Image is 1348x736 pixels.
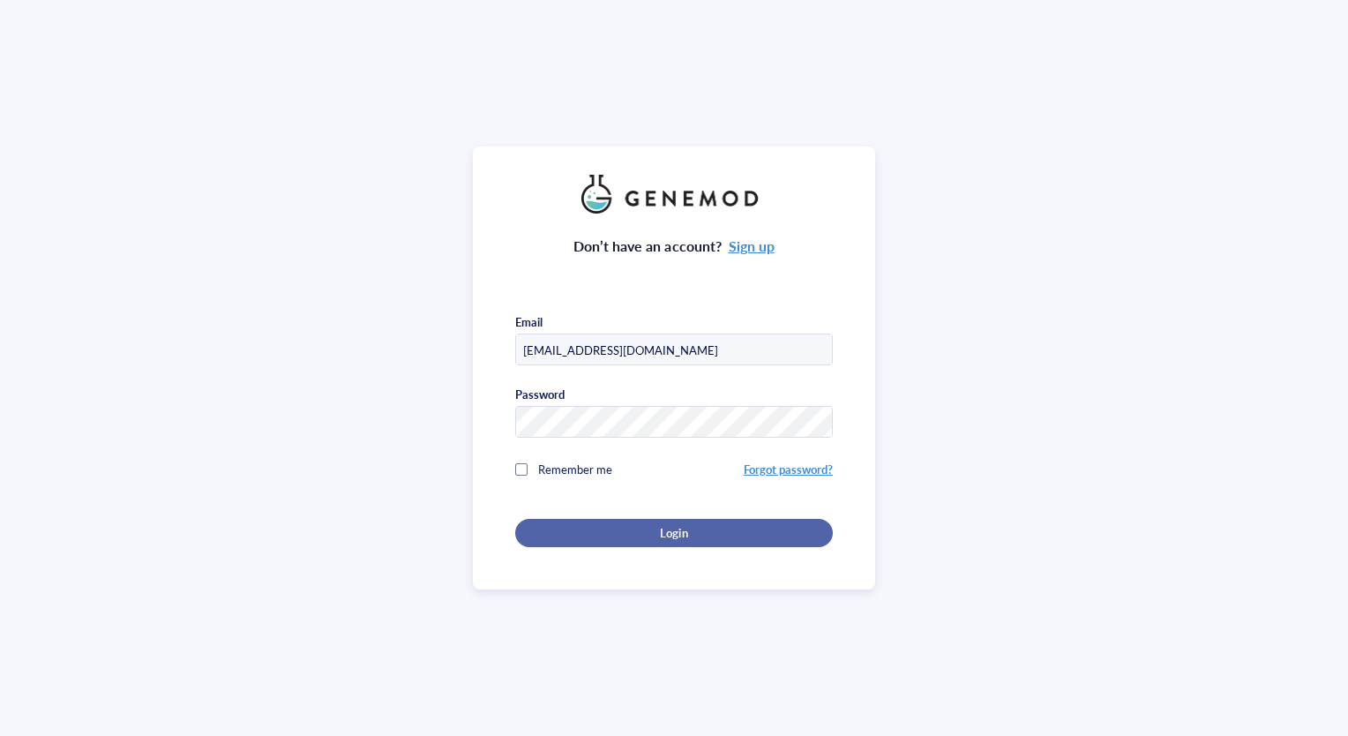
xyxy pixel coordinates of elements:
[660,525,687,541] span: Login
[538,461,612,477] span: Remember me
[573,235,775,258] div: Don’t have an account?
[515,387,565,402] div: Password
[729,236,775,256] a: Sign up
[581,175,767,214] img: genemod_logo_light-BcqUzbGq.png
[515,519,833,547] button: Login
[744,461,833,477] a: Forgot password?
[515,314,543,330] div: Email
